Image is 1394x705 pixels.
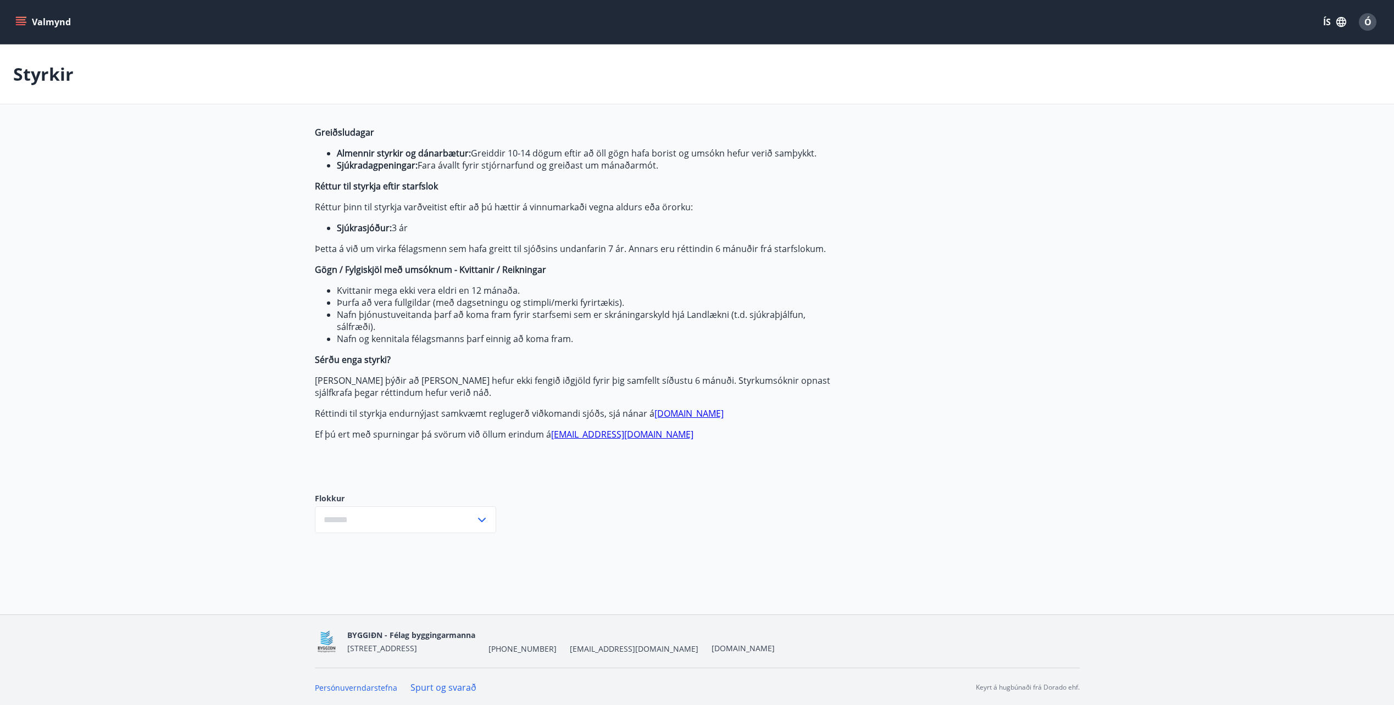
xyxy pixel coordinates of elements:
[337,159,418,171] strong: Sjúkradagpeningar:
[410,681,476,693] a: Spurt og svarað
[337,222,834,234] li: 3 ár
[315,243,834,255] p: Þetta á við um virka félagsmenn sem hafa greitt til sjóðsins undanfarin 7 ár. Annars eru réttindi...
[315,428,834,440] p: Ef þú ert með spurningar þá svörum við öllum erindum á
[551,428,693,440] a: [EMAIL_ADDRESS][DOMAIN_NAME]
[337,147,834,159] li: Greiddir 10-14 dögum eftir að öll gögn hafa borist og umsókn hefur verið samþykkt.
[1364,16,1371,28] span: Ó
[315,354,391,366] strong: Sérðu enga styrki?
[347,643,417,653] span: [STREET_ADDRESS]
[712,643,775,653] a: [DOMAIN_NAME]
[337,159,834,171] li: Fara ávallt fyrir stjórnarfund og greiðast um mánaðarmót.
[13,62,74,86] p: Styrkir
[976,682,1080,692] p: Keyrt á hugbúnaði frá Dorado ehf.
[337,222,392,234] strong: Sjúkrasjóður:
[315,264,546,276] strong: Gögn / Fylgiskjöl með umsóknum - Kvittanir / Reikningar
[337,284,834,296] li: Kvittanir mega ekki vera eldri en 12 mánaða.
[315,493,496,504] label: Flokkur
[315,630,338,653] img: BKlGVmlTW1Qrz68WFGMFQUcXHWdQd7yePWMkvn3i.png
[654,407,724,419] a: [DOMAIN_NAME]
[337,333,834,345] li: Nafn og kennitala félagsmanns þarf einnig að koma fram.
[337,147,471,159] strong: Almennir styrkir og dánarbætur:
[337,309,834,333] li: Nafn þjónustuveitanda þarf að koma fram fyrir starfsemi sem er skráningarskyld hjá Landlækni (t.d...
[315,180,438,192] strong: Réttur til styrkja eftir starfslok
[1317,12,1352,32] button: ÍS
[315,126,374,138] strong: Greiðsludagar
[315,682,397,693] a: Persónuverndarstefna
[315,201,834,213] p: Réttur þinn til styrkja varðveitist eftir að þú hættir á vinnumarkaði vegna aldurs eða örorku:
[570,644,698,654] span: [EMAIL_ADDRESS][DOMAIN_NAME]
[347,630,475,640] span: BYGGIÐN - Félag byggingarmanna
[315,374,834,399] p: [PERSON_NAME] þýðir að [PERSON_NAME] hefur ekki fengið iðgjöld fyrir þig samfellt síðustu 6 mánuð...
[315,407,834,419] p: Réttindi til styrkja endurnýjast samkvæmt reglugerð viðkomandi sjóðs, sjá nánar á
[13,12,75,32] button: menu
[488,644,557,654] span: [PHONE_NUMBER]
[1354,9,1381,35] button: Ó
[337,296,834,309] li: Þurfa að vera fullgildar (með dagsetningu og stimpli/merki fyrirtækis).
